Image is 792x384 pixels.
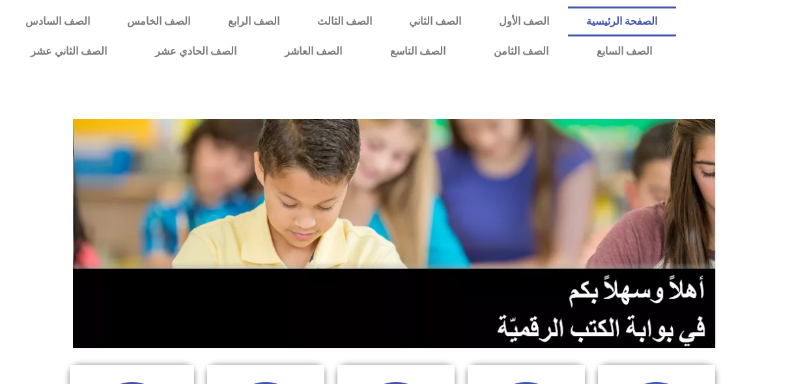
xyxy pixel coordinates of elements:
[209,7,298,36] a: الصف الرابع
[390,7,480,36] a: الصف الثاني
[109,7,210,36] a: الصف الخامس
[131,36,261,66] a: الصف الحادي عشر
[261,36,366,66] a: الصف العاشر
[7,7,109,36] a: الصف السادس
[7,36,131,66] a: الصف الثاني عشر
[470,36,573,66] a: الصف الثامن
[573,36,676,66] a: الصف السابع
[568,7,677,36] a: الصفحة الرئيسية
[366,36,470,66] a: الصف التاسع
[298,7,391,36] a: الصف الثالث
[480,7,568,36] a: الصف الأول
